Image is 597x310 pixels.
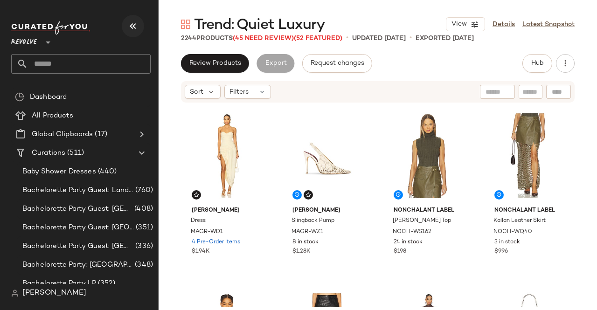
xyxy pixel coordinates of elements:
span: Kallan Leather Skirt [493,217,546,225]
span: [PERSON_NAME] [22,288,86,299]
span: (440) [96,166,117,177]
span: • [346,33,348,44]
span: (760) [133,185,153,196]
span: 8 in stock [292,238,319,247]
p: Exported [DATE] [416,34,474,43]
span: Global Clipboards [32,129,93,140]
span: (45 Need Review) [233,35,294,42]
span: Bachelorette Party LP [22,278,96,289]
a: Latest Snapshot [522,20,575,29]
span: Bachelorette Party Guest: Landing Page [22,185,133,196]
button: View [446,17,485,31]
img: svg%3e [181,20,190,29]
span: NOCH-WS162 [393,228,431,236]
span: • [410,33,412,44]
img: NOCH-WS162_V1.jpg [386,109,471,203]
span: Dress [191,217,206,225]
span: Hub [531,60,544,67]
span: MAGR-WD1 [191,228,223,236]
span: All Products [32,110,73,121]
span: 24 in stock [394,238,423,247]
span: (17) [93,129,107,140]
span: Revolve [11,32,37,48]
span: Baby Shower Dresses [22,166,96,177]
p: updated [DATE] [352,34,406,43]
img: cfy_white_logo.C9jOOHJF.svg [11,21,90,34]
span: (511) [65,148,84,158]
span: Slingback Pump [292,217,334,225]
span: View [451,21,467,28]
img: MAGR-WD1_V1.jpg [184,109,269,203]
span: NONchalant Label [494,207,564,215]
span: (348) [133,260,153,270]
img: MAGR-WZ1_V1.jpg [285,109,369,203]
span: Bachelorette Party Guest: [GEOGRAPHIC_DATA] [22,222,134,233]
span: NONchalant Label [394,207,463,215]
img: svg%3e [11,289,19,297]
button: Request changes [302,54,372,73]
span: Review Products [189,60,241,67]
span: MAGR-WZ1 [292,228,323,236]
img: svg%3e [15,92,24,102]
span: NOCH-WQ40 [493,228,532,236]
span: Request changes [310,60,364,67]
span: 4 Pre-Order Items [192,238,240,247]
span: 3 in stock [494,238,520,247]
span: (408) [132,204,153,214]
span: $1.94K [192,248,210,256]
span: $1.28K [292,248,311,256]
span: [PERSON_NAME] [292,207,362,215]
span: Bachelorette Party: [GEOGRAPHIC_DATA] [22,260,133,270]
a: Details [493,20,515,29]
span: $198 [394,248,406,256]
div: Products [181,34,342,43]
span: Curations [32,148,65,158]
span: Filters [229,87,249,97]
span: (352) [96,278,115,289]
button: Review Products [181,54,249,73]
span: Trend: Quiet Luxury [194,16,325,34]
span: [PERSON_NAME] [192,207,261,215]
span: Dashboard [30,92,67,103]
img: NOCH-WQ40_V1.jpg [487,109,571,203]
span: (52 Featured) [294,35,342,42]
span: (336) [133,241,153,252]
img: svg%3e [305,192,311,198]
span: Sort [190,87,203,97]
img: svg%3e [194,192,199,198]
span: (351) [134,222,153,233]
span: Bachelorette Party Guest: [GEOGRAPHIC_DATA] [22,241,133,252]
span: 2244 [181,35,196,42]
button: Hub [522,54,552,73]
span: $996 [494,248,508,256]
span: Bachelorette Party Guest: [GEOGRAPHIC_DATA] [22,204,132,214]
span: [PERSON_NAME] Top [393,217,451,225]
